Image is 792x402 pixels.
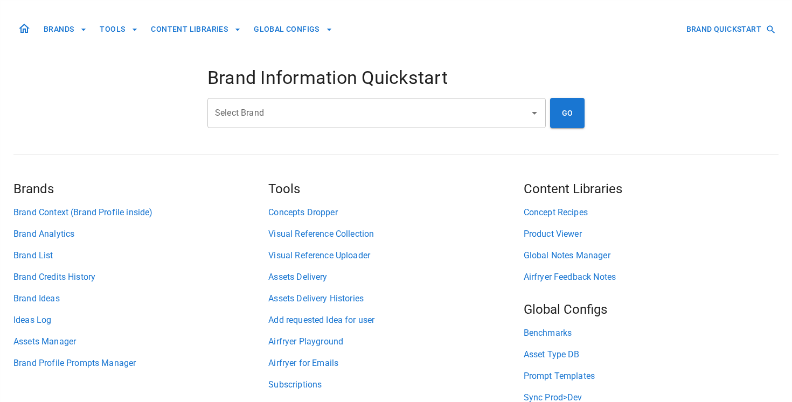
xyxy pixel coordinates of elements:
button: BRANDS [39,19,91,39]
a: Ideas Log [13,314,268,327]
a: Product Viewer [524,228,779,241]
a: Airfryer Playground [268,335,523,348]
a: Assets Delivery [268,271,523,284]
a: Brand List [13,249,268,262]
a: Brand Context (Brand Profile inside) [13,206,268,219]
a: Brand Analytics [13,228,268,241]
button: GLOBAL CONFIGS [249,19,337,39]
button: BRAND QUICKSTART [682,19,779,39]
a: Asset Type DB [524,348,779,361]
a: Airfryer Feedback Notes [524,271,779,284]
a: Brand Profile Prompts Manager [13,357,268,370]
h5: Tools [268,180,523,198]
a: Global Notes Manager [524,249,779,262]
a: Visual Reference Uploader [268,249,523,262]
a: Assets Manager [13,335,268,348]
h5: Content Libraries [524,180,779,198]
a: Brand Credits History [13,271,268,284]
a: Assets Delivery Histories [268,292,523,305]
a: Airfryer for Emails [268,357,523,370]
button: TOOLS [95,19,142,39]
a: Concepts Dropper [268,206,523,219]
button: CONTENT LIBRARIES [147,19,245,39]
h5: Brands [13,180,268,198]
a: Add requested Idea for user [268,314,523,327]
a: Benchmarks [524,327,779,340]
h5: Global Configs [524,301,779,318]
a: Subscriptions [268,378,523,391]
a: Prompt Templates [524,370,779,383]
a: Visual Reference Collection [268,228,523,241]
button: GO [550,98,585,128]
h4: Brand Information Quickstart [207,67,585,89]
a: Brand Ideas [13,292,268,305]
a: Concept Recipes [524,206,779,219]
button: Open [527,105,542,121]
